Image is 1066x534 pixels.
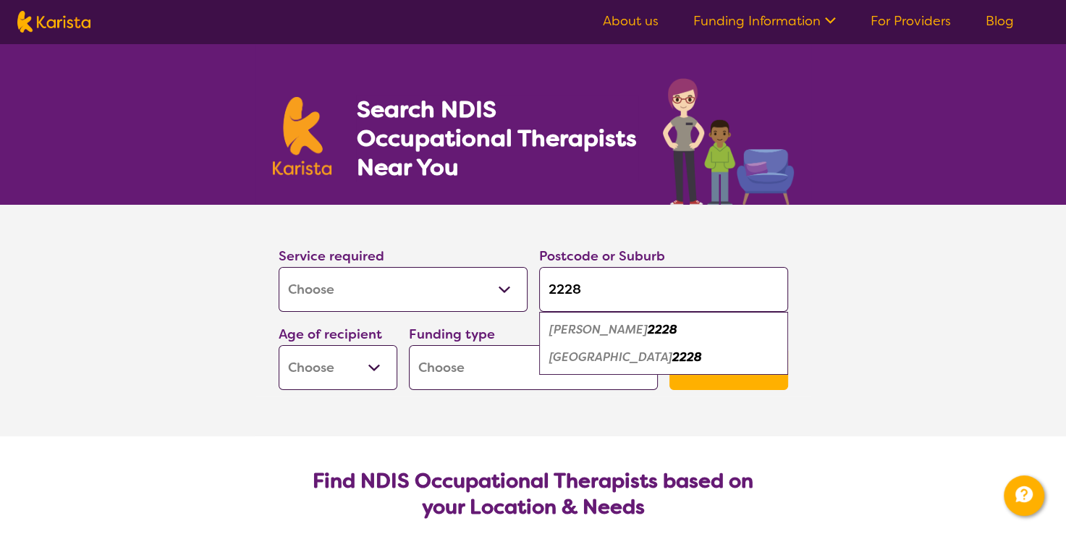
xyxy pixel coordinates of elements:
em: [GEOGRAPHIC_DATA] [549,349,672,365]
label: Postcode or Suburb [539,247,665,265]
button: Channel Menu [1004,475,1044,516]
em: 2228 [648,322,677,337]
a: Blog [986,12,1014,30]
a: About us [603,12,659,30]
h1: Search NDIS Occupational Therapists Near You [356,95,638,182]
label: Service required [279,247,384,265]
label: Age of recipient [279,326,382,343]
img: Karista logo [17,11,90,33]
input: Type [539,267,788,312]
div: Yowie Bay 2228 [546,344,781,371]
a: Funding Information [693,12,836,30]
em: 2228 [672,349,702,365]
img: occupational-therapy [663,78,794,205]
label: Funding type [409,326,495,343]
h2: Find NDIS Occupational Therapists based on your Location & Needs [290,468,777,520]
div: Miranda 2228 [546,316,781,344]
a: For Providers [871,12,951,30]
em: [PERSON_NAME] [549,322,648,337]
img: Karista logo [273,97,332,175]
